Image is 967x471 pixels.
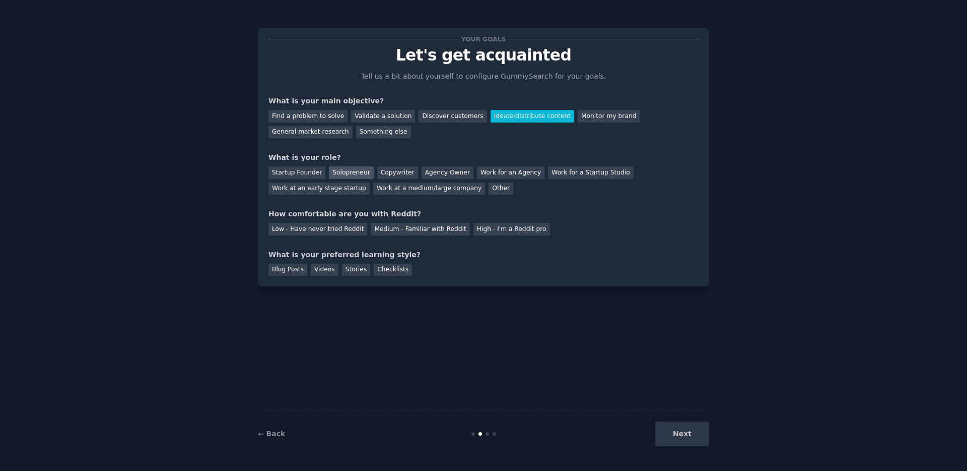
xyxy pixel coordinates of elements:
[268,152,699,163] div: What is your role?
[329,166,373,179] div: Solopreneur
[268,250,699,260] div: What is your preferred learning style?
[473,223,550,236] div: High - I'm a Reddit pro
[459,34,508,44] span: Your goals
[268,96,699,106] div: What is your main objective?
[268,126,353,139] div: General market research
[371,223,469,236] div: Medium - Familiar with Reddit
[374,264,412,276] div: Checklists
[419,110,487,123] div: Discover customers
[268,183,370,195] div: Work at an early stage startup
[477,166,544,179] div: Work for an Agency
[268,209,699,219] div: How comfortable are you with Reddit?
[342,264,370,276] div: Stories
[548,166,633,179] div: Work for a Startup Studio
[258,430,285,438] a: ← Back
[373,183,485,195] div: Work at a medium/large company
[491,110,574,123] div: Ideate/distribute content
[357,71,610,82] p: Tell us a bit about yourself to configure GummySearch for your goals.
[268,166,325,179] div: Startup Founder
[489,183,513,195] div: Other
[268,110,348,123] div: Find a problem to solve
[351,110,415,123] div: Validate a solution
[356,126,411,139] div: Something else
[268,46,699,64] p: Let's get acquainted
[578,110,640,123] div: Monitor my brand
[422,166,473,179] div: Agency Owner
[377,166,418,179] div: Copywriter
[268,264,307,276] div: Blog Posts
[311,264,338,276] div: Videos
[268,223,367,236] div: Low - Have never tried Reddit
